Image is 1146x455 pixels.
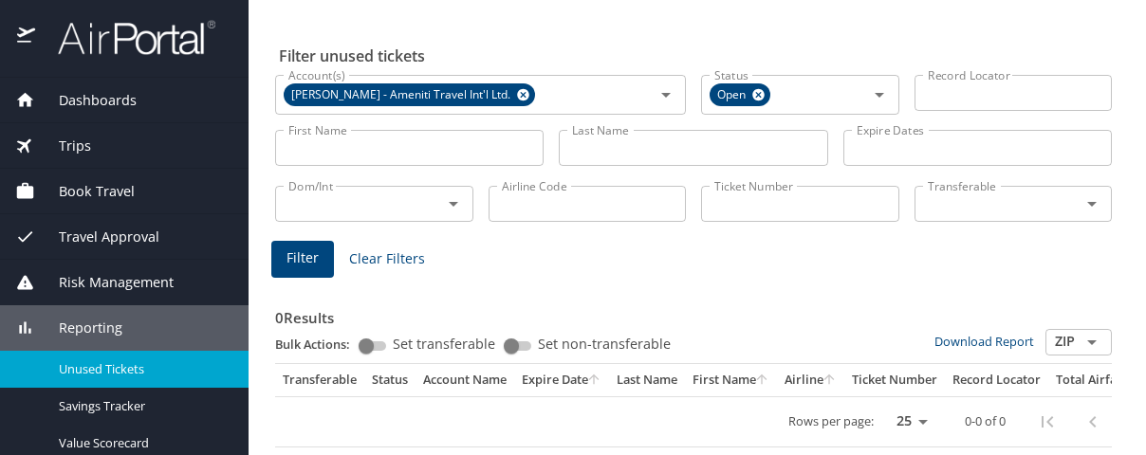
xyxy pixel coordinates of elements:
span: Clear Filters [349,247,425,271]
th: Record Locator [945,364,1048,396]
div: [PERSON_NAME] - Ameniti Travel Int'l Ltd. [284,83,535,106]
span: [PERSON_NAME] - Ameniti Travel Int'l Ltd. [284,85,522,105]
span: Dashboards [35,90,137,111]
div: Transferable [283,372,357,389]
button: Filter [271,241,334,278]
span: Travel Approval [35,227,159,247]
th: First Name [685,364,777,396]
button: sort [588,374,601,387]
span: Filter [286,246,319,270]
img: airportal-logo.png [37,19,215,56]
button: Open [440,191,467,217]
th: Airline [777,364,844,396]
div: Open [710,83,770,106]
h2: Filter unused tickets [279,41,1116,71]
th: Status [364,364,416,396]
span: Unused Tickets [59,360,226,378]
th: Expire Date [514,364,609,396]
span: Open [710,85,757,105]
span: Book Travel [35,181,135,202]
span: Reporting [35,318,122,338]
button: Open [653,82,679,108]
span: Set transferable [393,337,495,351]
h3: 0 Results [275,296,1112,329]
a: Download Report [934,333,1034,350]
button: Open [1079,329,1105,355]
span: Risk Management [35,272,174,293]
img: icon-airportal.png [17,19,37,56]
span: Set non-transferable [538,337,671,351]
button: sort [823,374,837,387]
button: Open [866,82,893,108]
p: Rows per page: [788,415,874,428]
th: Ticket Number [844,364,945,396]
th: Account Name [416,364,514,396]
span: Trips [35,136,91,156]
button: Clear Filters [342,242,433,277]
button: Open [1079,191,1105,217]
button: sort [756,374,769,387]
select: rows per page [881,408,934,436]
th: Last Name [609,364,685,396]
p: Bulk Actions: [275,336,365,353]
span: Value Scorecard [59,434,226,452]
span: Savings Tracker [59,397,226,415]
p: 0-0 of 0 [965,415,1006,428]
